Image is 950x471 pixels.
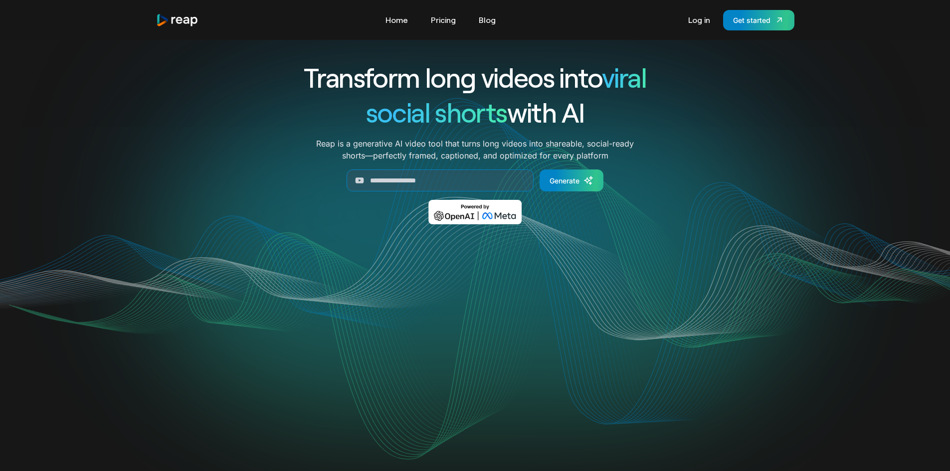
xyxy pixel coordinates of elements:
[733,15,770,25] div: Get started
[268,60,683,95] h1: Transform long videos into
[723,10,794,30] a: Get started
[540,169,603,191] a: Generate
[474,12,501,28] a: Blog
[156,13,199,27] a: home
[366,96,507,128] span: social shorts
[428,200,522,224] img: Powered by OpenAI & Meta
[380,12,413,28] a: Home
[602,61,646,93] span: viral
[316,138,634,161] p: Reap is a generative AI video tool that turns long videos into shareable, social-ready shorts—per...
[550,175,579,186] div: Generate
[268,95,683,130] h1: with AI
[268,169,683,191] form: Generate Form
[156,13,199,27] img: reap logo
[274,239,676,440] video: Your browser does not support the video tag.
[426,12,461,28] a: Pricing
[683,12,715,28] a: Log in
